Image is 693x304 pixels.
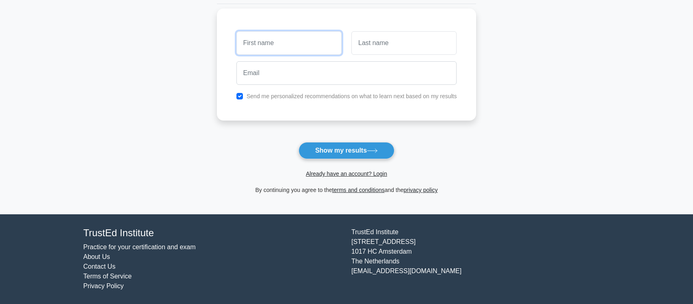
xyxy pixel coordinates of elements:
a: terms and conditions [332,187,385,193]
a: Privacy Policy [83,282,124,289]
input: Email [236,61,457,85]
label: Send me personalized recommendations on what to learn next based on my results [247,93,457,99]
a: Terms of Service [83,273,132,280]
div: By continuing you agree to the and the [212,185,481,195]
input: First name [236,31,342,55]
button: Show my results [299,142,394,159]
a: Practice for your certification and exam [83,244,196,250]
a: Contact Us [83,263,115,270]
div: TrustEd Institute [STREET_ADDRESS] 1017 HC Amsterdam The Netherlands [EMAIL_ADDRESS][DOMAIN_NAME] [346,227,615,291]
input: Last name [351,31,457,55]
a: Already have an account? Login [306,170,387,177]
h4: TrustEd Institute [83,227,342,239]
a: About Us [83,253,110,260]
a: privacy policy [404,187,438,193]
